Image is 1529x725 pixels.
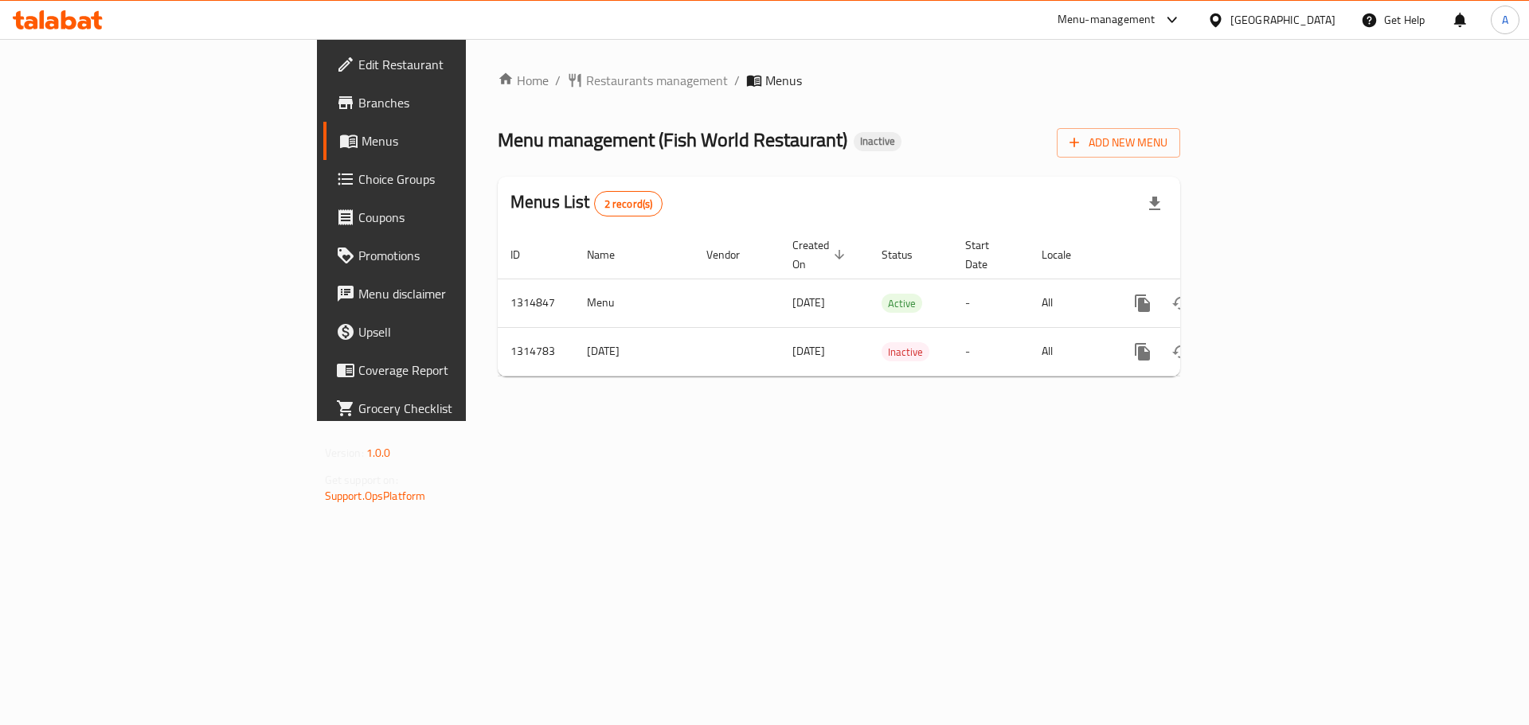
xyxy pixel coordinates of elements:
h2: Menus List [510,190,663,216]
span: Menus [765,71,802,90]
td: - [952,279,1029,327]
a: Coupons [323,198,573,236]
span: Menu disclaimer [358,284,560,303]
td: All [1029,327,1111,376]
span: Coupons [358,208,560,227]
a: Restaurants management [567,71,728,90]
span: Restaurants management [586,71,728,90]
span: Inactive [854,134,901,148]
span: Start Date [965,236,1010,274]
li: / [734,71,740,90]
button: Add New Menu [1057,128,1180,158]
div: Menu-management [1058,10,1156,29]
a: Menu disclaimer [323,275,573,313]
span: Status [882,245,933,264]
a: Coverage Report [323,351,573,389]
span: Created On [792,236,850,274]
a: Promotions [323,236,573,275]
span: Vendor [706,245,761,264]
span: Upsell [358,322,560,341]
span: Edit Restaurant [358,55,560,74]
a: Choice Groups [323,160,573,198]
span: 2 record(s) [595,197,663,212]
div: Inactive [882,342,929,361]
span: Coverage Report [358,361,560,380]
span: Add New Menu [1070,133,1167,153]
span: 1.0.0 [366,442,391,463]
span: Active [882,294,922,313]
div: [GEOGRAPHIC_DATA] [1230,11,1335,29]
td: All [1029,279,1111,327]
a: Support.OpsPlatform [325,485,426,506]
td: - [952,327,1029,376]
span: [DATE] [792,292,825,313]
span: Get support on: [325,470,398,490]
nav: breadcrumb [498,71,1180,90]
span: Menus [362,131,560,150]
span: Inactive [882,343,929,361]
a: Branches [323,84,573,122]
button: Change Status [1162,333,1200,371]
a: Edit Restaurant [323,45,573,84]
td: [DATE] [574,327,694,376]
span: A [1502,11,1508,29]
span: Menu management ( Fish World Restaurant ) [498,122,847,158]
table: enhanced table [498,231,1289,376]
span: [DATE] [792,341,825,361]
button: more [1124,333,1162,371]
div: Active [882,294,922,313]
span: Version: [325,442,364,463]
span: Branches [358,93,560,112]
span: Grocery Checklist [358,399,560,418]
button: more [1124,284,1162,322]
span: Locale [1042,245,1092,264]
td: Menu [574,279,694,327]
div: Export file [1136,185,1174,223]
div: Total records count [594,191,663,216]
a: Menus [323,122,573,160]
div: Inactive [854,132,901,151]
span: Promotions [358,246,560,265]
span: Choice Groups [358,170,560,189]
span: Name [587,245,635,264]
a: Grocery Checklist [323,389,573,427]
a: Upsell [323,313,573,351]
span: ID [510,245,541,264]
th: Actions [1111,231,1289,279]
